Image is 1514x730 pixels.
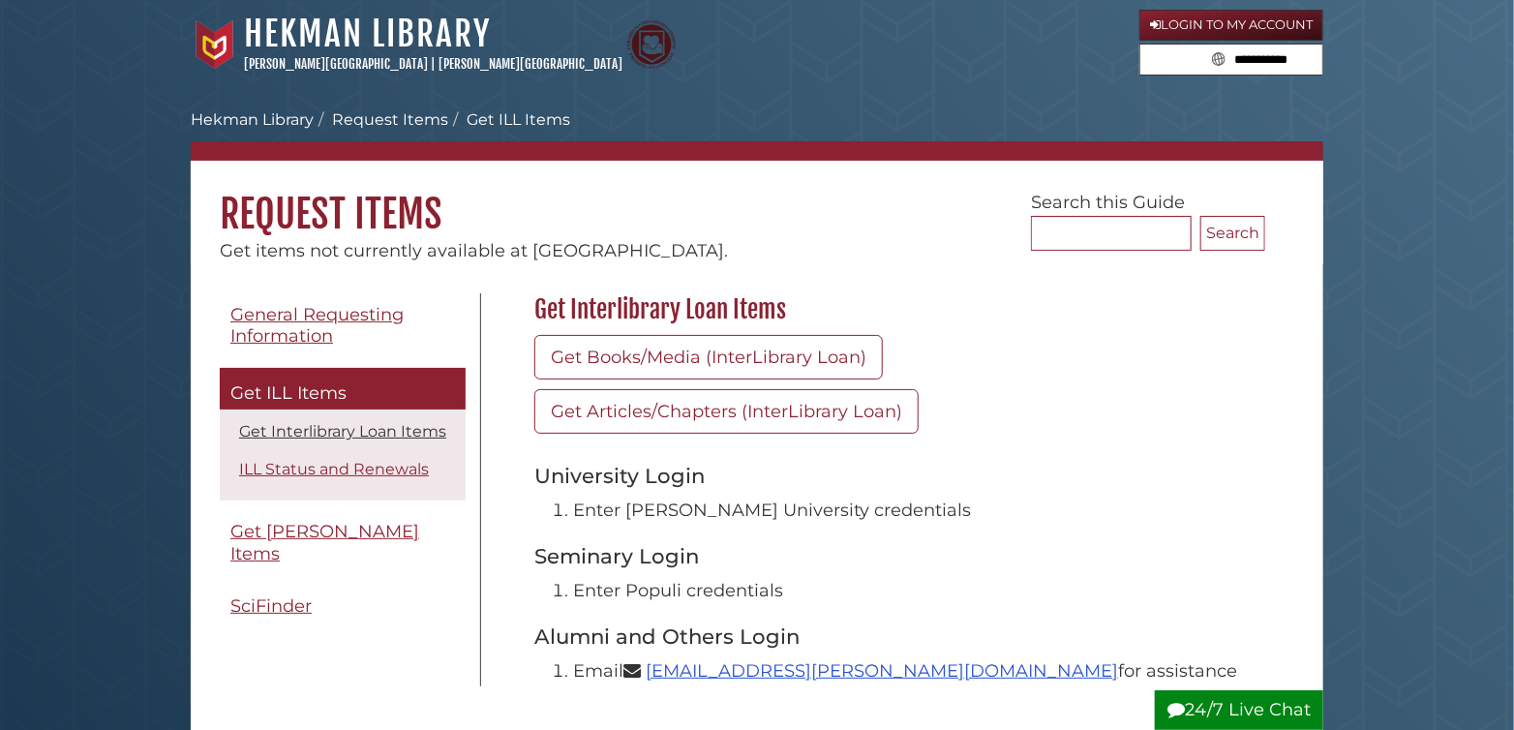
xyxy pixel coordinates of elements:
[448,108,570,132] li: Get ILL Items
[439,56,622,72] a: [PERSON_NAME][GEOGRAPHIC_DATA]
[534,543,1256,568] h3: Seminary Login
[573,498,1256,524] li: Enter [PERSON_NAME] University credentials
[534,624,1256,649] h3: Alumni and Others Login
[191,161,1323,238] h1: Request Items
[220,368,466,411] a: Get ILL Items
[191,110,314,129] a: Hekman Library
[191,20,239,69] img: Calvin University
[220,293,466,358] a: General Requesting Information
[1139,10,1323,41] a: Login to My Account
[230,304,404,348] span: General Requesting Information
[627,20,676,69] img: Calvin Theological Seminary
[220,240,728,261] span: Get items not currently available at [GEOGRAPHIC_DATA].
[230,382,347,404] span: Get ILL Items
[573,658,1256,684] li: Email for assistance
[191,108,1323,161] nav: breadcrumb
[230,521,419,564] span: Get [PERSON_NAME] Items
[534,335,883,380] a: Get Books/Media (InterLibrary Loan)
[431,56,436,72] span: |
[646,660,1118,682] a: [EMAIL_ADDRESS][PERSON_NAME][DOMAIN_NAME]
[220,293,466,638] div: Guide Pages
[220,585,466,628] a: SciFinder
[525,294,1265,325] h2: Get Interlibrary Loan Items
[1200,216,1265,251] button: Search
[239,422,446,441] a: Get Interlibrary Loan Items
[230,595,312,617] span: SciFinder
[1139,44,1323,76] form: Search library guides, policies, and FAQs.
[332,110,448,129] a: Request Items
[1155,690,1323,730] button: 24/7 Live Chat
[534,389,919,434] a: Get Articles/Chapters (InterLibrary Loan)
[244,13,491,55] a: Hekman Library
[220,510,466,575] a: Get [PERSON_NAME] Items
[244,56,428,72] a: [PERSON_NAME][GEOGRAPHIC_DATA]
[534,463,1256,488] h3: University Login
[239,460,429,478] a: ILL Status and Renewals
[1206,45,1231,71] button: Search
[573,578,1256,604] li: Enter Populi credentials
